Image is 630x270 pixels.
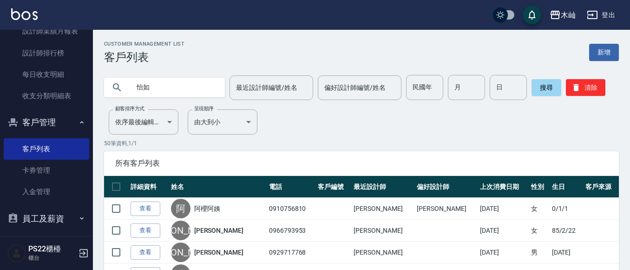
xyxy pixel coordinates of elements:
[169,176,267,198] th: 姓名
[267,220,315,242] td: 0966793953
[4,181,89,202] a: 入金管理
[4,85,89,107] a: 收支分類明細表
[414,198,478,220] td: [PERSON_NAME]
[414,176,478,198] th: 偏好設計師
[171,243,190,262] div: [PERSON_NAME]
[4,138,89,160] a: 客戶列表
[315,176,351,198] th: 客戶編號
[529,242,549,263] td: 男
[583,7,619,24] button: 登出
[131,223,160,238] a: 查看
[171,199,190,218] div: 阿
[550,176,583,198] th: 生日
[104,51,184,64] h3: 客戶列表
[194,248,243,257] a: [PERSON_NAME]
[478,242,529,263] td: [DATE]
[550,242,583,263] td: [DATE]
[550,220,583,242] td: 85/2/22
[7,244,26,263] img: Person
[267,176,315,198] th: 電話
[523,6,541,24] button: save
[561,9,576,21] div: 木屾
[171,221,190,240] div: [PERSON_NAME]
[4,160,89,181] a: 卡券管理
[109,109,178,135] div: 依序最後編輯時間
[194,105,214,112] label: 呈現順序
[130,75,217,100] input: 搜尋關鍵字
[104,41,184,47] h2: Customer Management List
[529,176,549,198] th: 性別
[28,244,76,254] h5: PS22櫃檯
[478,220,529,242] td: [DATE]
[351,220,414,242] td: [PERSON_NAME]
[11,8,38,20] img: Logo
[529,198,549,220] td: 女
[478,198,529,220] td: [DATE]
[4,64,89,85] a: 每日收支明細
[28,254,76,262] p: 櫃台
[115,105,144,112] label: 顧客排序方式
[4,42,89,64] a: 設計師排行榜
[529,220,549,242] td: 女
[478,176,529,198] th: 上次消費日期
[131,245,160,260] a: 查看
[4,230,89,255] button: 商品管理
[550,198,583,220] td: 0/1/1
[351,176,414,198] th: 最近設計師
[188,109,257,135] div: 由大到小
[589,44,619,61] a: 新增
[104,139,619,148] p: 50 筆資料, 1 / 1
[4,207,89,231] button: 員工及薪資
[115,159,608,168] span: 所有客戶列表
[267,242,315,263] td: 0929717768
[351,198,414,220] td: [PERSON_NAME]
[194,204,220,213] a: 阿櫻阿姨
[351,242,414,263] td: [PERSON_NAME]
[583,176,619,198] th: 客戶來源
[546,6,579,25] button: 木屾
[267,198,315,220] td: 0910756810
[128,176,169,198] th: 詳細資料
[4,20,89,42] a: 設計師業績月報表
[131,202,160,216] a: 查看
[532,79,561,96] button: 搜尋
[4,110,89,135] button: 客戶管理
[566,79,605,96] button: 清除
[194,226,243,235] a: [PERSON_NAME]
